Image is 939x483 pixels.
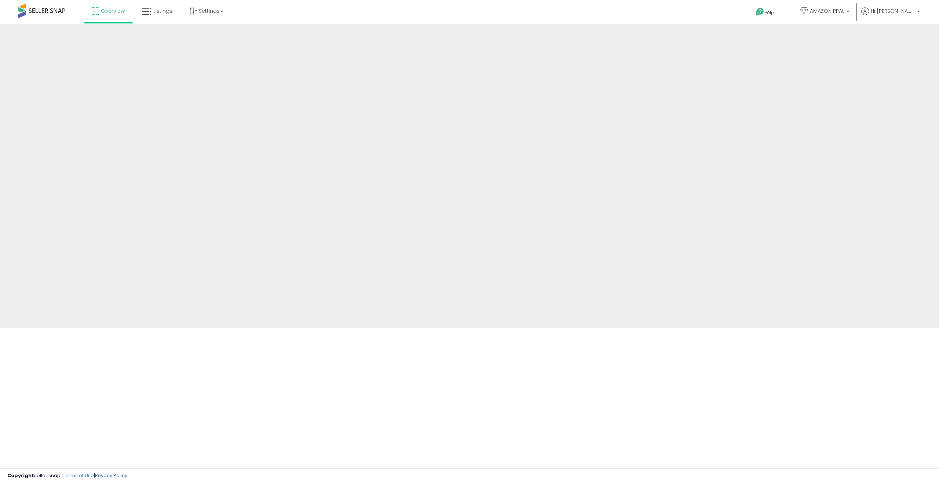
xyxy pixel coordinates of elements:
[755,7,764,16] i: Get Help
[861,7,920,24] a: Hi [PERSON_NAME]
[764,10,774,16] span: Help
[153,7,172,15] span: Listings
[750,2,789,24] a: Help
[810,7,844,15] span: AMAZON PPAL
[871,7,915,15] span: Hi [PERSON_NAME]
[101,7,125,15] span: Overview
